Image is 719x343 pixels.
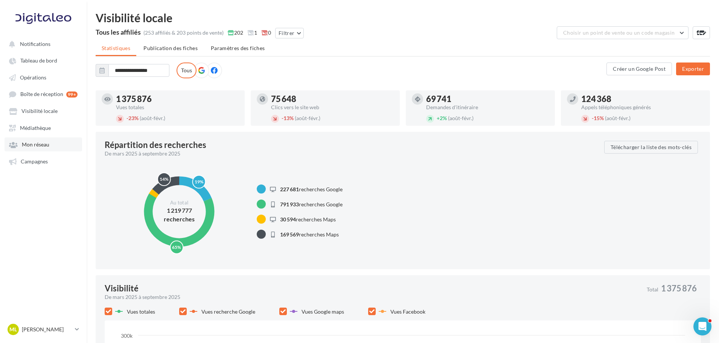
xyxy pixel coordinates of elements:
[127,308,155,315] span: Vues totales
[116,105,239,110] div: Vues totales
[261,29,271,37] span: 0
[116,95,239,103] div: 1 375 876
[581,105,704,110] div: Appels téléphoniques générés
[5,37,79,50] button: Notifications
[20,74,46,81] span: Opérations
[9,326,17,333] span: ML
[437,115,440,121] span: +
[280,186,343,192] span: recherches Google
[105,141,206,149] div: Répartition des recherches
[563,29,675,36] span: Choisir un point de vente ou un code magasin
[140,115,165,121] span: (août-févr.)
[557,26,689,39] button: Choisir un point de vente ou un code magasin
[211,45,265,51] span: Paramètres des fiches
[96,12,710,23] div: Visibilité locale
[22,142,49,148] span: Mon réseau
[6,322,81,337] a: ML [PERSON_NAME]
[280,231,339,238] span: recherches Maps
[21,108,58,114] span: Visibilité locale
[280,201,343,207] span: recherches Google
[280,201,299,207] span: 791 933
[20,91,63,98] span: Boîte de réception
[96,29,141,35] div: Tous les affiliés
[592,115,604,121] span: 15%
[275,28,304,38] button: Filtrer
[201,308,255,315] span: Vues recherche Google
[390,308,425,315] span: Vues Facebook
[228,29,243,37] span: 202
[295,115,320,121] span: (août-févr.)
[143,29,224,37] div: (253 affiliés & 203 points de vente)
[437,115,447,121] span: 2%
[426,95,549,103] div: 69 741
[5,70,82,84] a: Opérations
[66,91,78,98] div: 99+
[5,154,82,168] a: Campagnes
[302,308,344,315] span: Vues Google maps
[22,326,72,333] p: [PERSON_NAME]
[426,105,549,110] div: Demandes d'itinéraire
[5,53,82,67] a: Tableau de bord
[177,63,197,78] label: Tous
[282,115,294,121] span: 13%
[21,158,48,165] span: Campagnes
[448,115,474,121] span: (août-févr.)
[605,115,631,121] span: (août-févr.)
[592,115,594,121] span: -
[105,150,598,157] div: De mars 2025 à septembre 2025
[143,45,198,51] span: Publication des fiches
[105,284,139,293] div: Visibilité
[5,121,82,134] a: Médiathèque
[280,231,299,238] span: 169 569
[606,63,672,75] button: Créer un Google Post
[280,186,299,192] span: 227 681
[20,125,51,131] span: Médiathèque
[5,87,82,101] a: Boîte de réception 99+
[271,95,394,103] div: 75 648
[676,63,710,75] button: Exporter
[661,284,697,293] span: 1 375 876
[581,95,704,103] div: 124 368
[280,216,296,223] span: 30 594
[282,115,283,121] span: -
[20,58,57,64] span: Tableau de bord
[247,29,257,37] span: 1
[105,293,641,301] div: De mars 2025 à septembre 2025
[693,317,711,335] iframe: Intercom live chat
[647,287,658,292] span: Total
[604,141,698,154] button: Télécharger la liste des mots-clés
[5,137,82,151] a: Mon réseau
[20,41,50,47] span: Notifications
[5,104,82,117] a: Visibilité locale
[126,115,128,121] span: -
[280,216,336,223] span: recherches Maps
[271,105,394,110] div: Clics vers le site web
[121,332,133,339] text: 300k
[126,115,139,121] span: 23%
